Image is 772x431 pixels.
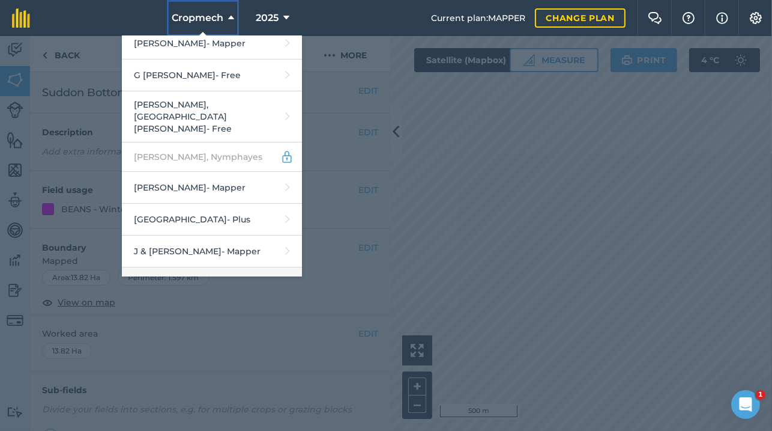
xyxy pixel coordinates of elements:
[122,236,302,267] a: J & [PERSON_NAME]- Mapper
[731,390,760,419] iframe: Intercom live chat
[122,172,302,204] a: [PERSON_NAME]- Mapper
[431,11,525,25] span: Current plan : MAPPER
[122,91,302,142] a: [PERSON_NAME], [GEOGRAPHIC_DATA][PERSON_NAME]- Free
[749,12,763,24] img: A cog icon
[122,28,302,60] a: [PERSON_NAME]- Mapper
[280,150,294,164] img: svg+xml;base64,PD94bWwgdmVyc2lvbj0iMS4wIiBlbmNvZGluZz0idXRmLTgiPz4KPCEtLSBHZW5lcmF0b3I6IEFkb2JlIE...
[535,8,626,28] a: Change plan
[172,11,223,25] span: Cropmech
[681,12,696,24] img: A question mark icon
[256,11,279,25] span: 2025
[122,267,302,299] a: [PERSON_NAME]- Mapper
[716,11,728,25] img: svg+xml;base64,PHN2ZyB4bWxucz0iaHR0cDovL3d3dy53My5vcmcvMjAwMC9zdmciIHdpZHRoPSIxNyIgaGVpZ2h0PSIxNy...
[122,60,302,91] a: G [PERSON_NAME]- Free
[122,204,302,236] a: [GEOGRAPHIC_DATA]- Plus
[756,390,765,400] span: 1
[12,8,30,28] img: fieldmargin Logo
[122,142,302,172] a: [PERSON_NAME], Nymphayes
[648,12,662,24] img: Two speech bubbles overlapping with the left bubble in the forefront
